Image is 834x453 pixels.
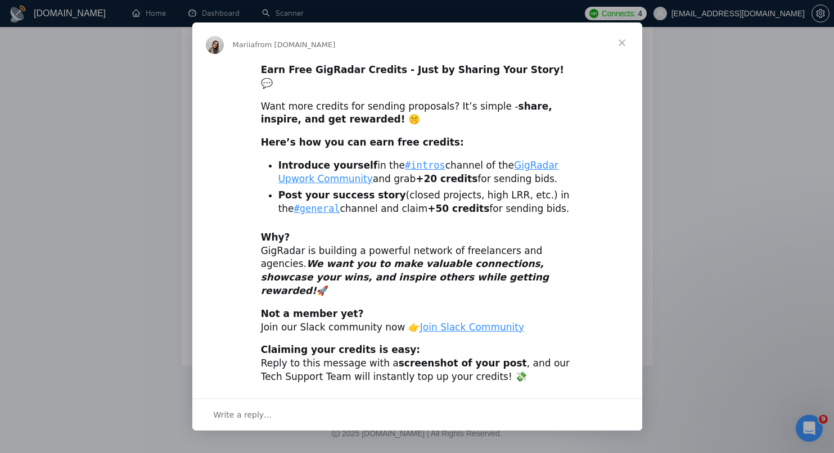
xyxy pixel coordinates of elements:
div: Want more credits for sending proposals? It’s simple - [261,100,574,127]
b: Introduce yourself [278,160,378,171]
span: from [DOMAIN_NAME] [255,40,335,49]
b: Earn Free GigRadar Credits - Just by Sharing Your Story! [261,64,564,75]
div: Reply to this message with a , and our Tech Support Team will instantly top up your credits! 💸 [261,343,574,383]
span: Write a reply… [214,407,272,422]
div: Join our Slack community now 👉 [261,307,574,334]
span: Close [602,22,642,63]
img: Profile image for Mariia [206,36,224,54]
i: We want you to make valuable connections, showcase your wins, and inspire others while getting re... [261,258,549,296]
div: GigRadar is building a powerful network of freelancers and agencies. 🚀 [261,231,574,298]
li: (closed projects, high LRR, etc.) in the channel and claim for sending bids. [278,189,574,216]
a: Join Slack Community [420,321,524,333]
a: #intros [405,160,445,171]
a: GigRadar Upwork Community [278,160,558,184]
div: 💬 [261,64,574,90]
b: Here’s how you can earn free credits: [261,137,464,148]
li: in the channel of the and grab for sending bids. [278,159,574,186]
div: Open conversation and reply [192,398,642,431]
span: Mariia [233,40,255,49]
b: Not a member yet? [261,308,364,319]
b: +20 credits [416,173,477,184]
a: #general [294,203,340,214]
b: +50 credits [427,203,489,214]
b: Post your success story [278,189,406,201]
b: screenshot of your post [399,357,527,369]
b: Why? [261,232,290,243]
b: Claiming your credits is easy: [261,344,421,355]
